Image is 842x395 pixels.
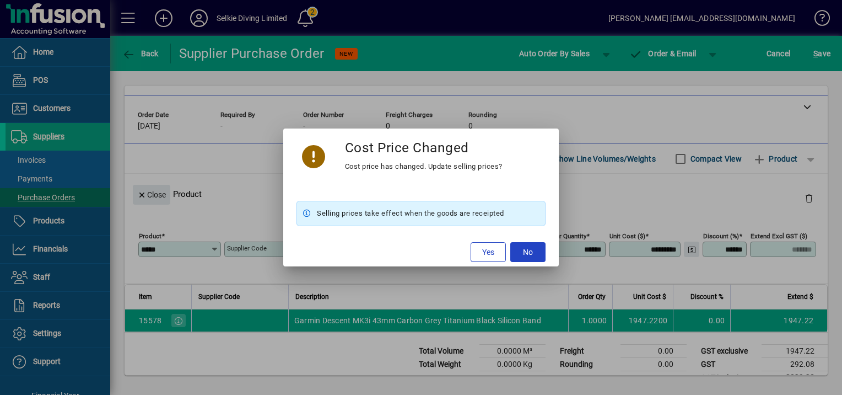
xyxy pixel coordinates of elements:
[523,247,533,258] span: No
[345,160,503,173] div: Cost price has changed. Update selling prices?
[482,247,494,258] span: Yes
[317,207,504,220] span: Selling prices take effect when the goods are receipted
[345,140,469,156] h3: Cost Price Changed
[510,242,546,262] button: No
[471,242,506,262] button: Yes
